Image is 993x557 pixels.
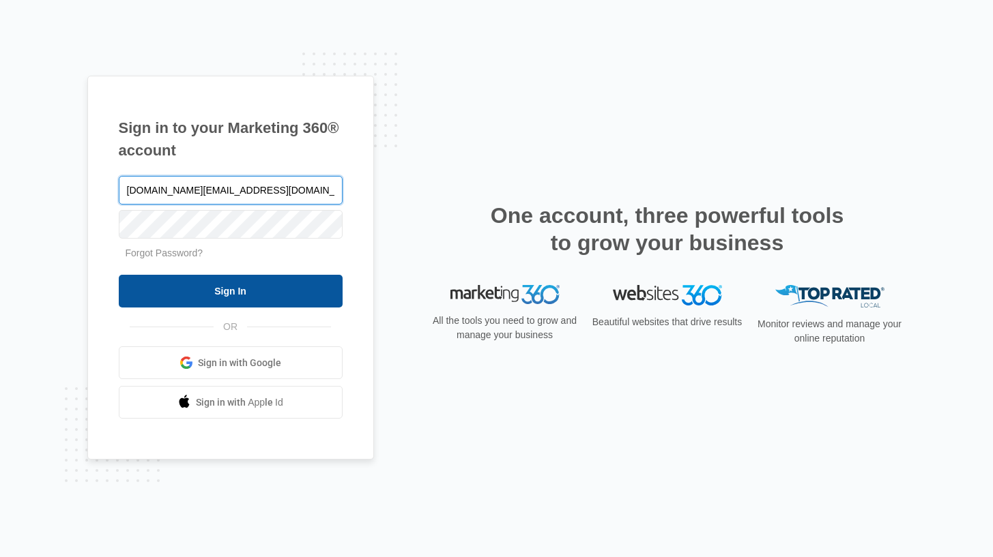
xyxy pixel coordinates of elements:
h2: One account, three powerful tools to grow your business [487,202,848,256]
a: Sign in with Google [119,346,343,379]
img: Marketing 360 [450,285,560,304]
a: Sign in with Apple Id [119,386,343,419]
p: Monitor reviews and manage your online reputation [753,317,906,346]
span: Sign in with Google [198,356,281,370]
h1: Sign in to your Marketing 360® account [119,117,343,162]
p: All the tools you need to grow and manage your business [429,314,581,342]
input: Email [119,176,343,205]
span: Sign in with Apple Id [196,395,283,410]
a: Forgot Password? [126,247,203,258]
input: Sign In [119,275,343,307]
img: Top Rated Local [775,285,884,307]
img: Websites 360 [613,285,722,305]
span: OR [214,320,247,334]
p: Beautiful websites that drive results [591,315,744,329]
